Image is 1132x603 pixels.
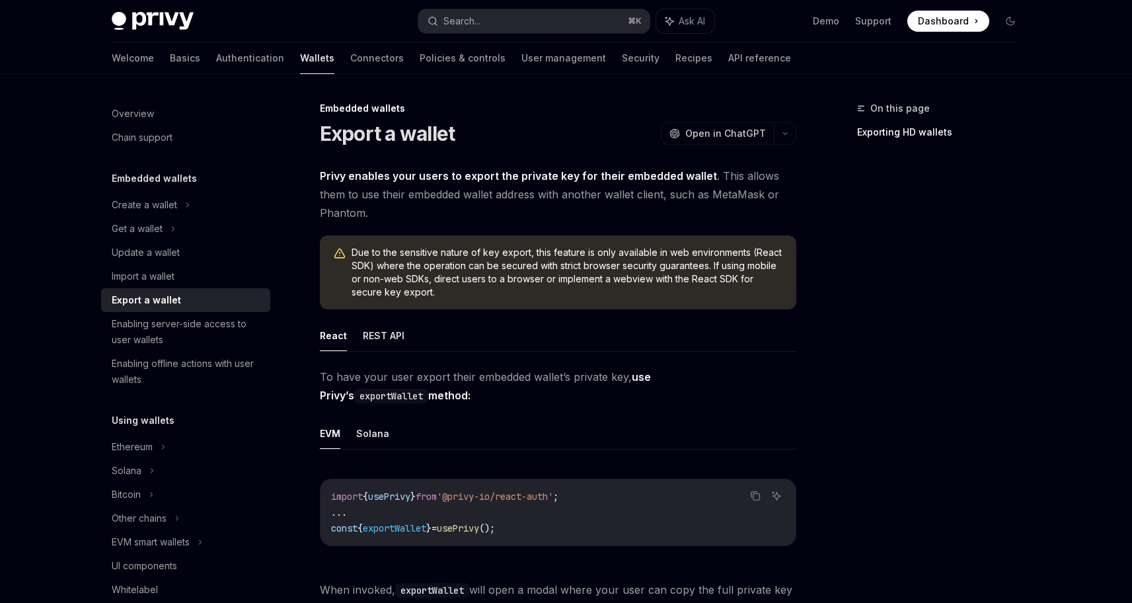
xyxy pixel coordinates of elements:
[479,522,495,534] span: ();
[112,413,174,428] h5: Using wallets
[112,197,177,213] div: Create a wallet
[101,241,270,264] a: Update a wallet
[410,491,416,502] span: }
[855,15,891,28] a: Support
[216,42,284,74] a: Authentication
[553,491,558,502] span: ;
[331,522,358,534] span: const
[101,126,270,149] a: Chain support
[101,312,270,352] a: Enabling server-side access to user wallets
[628,16,642,26] span: ⌘ K
[101,264,270,288] a: Import a wallet
[685,127,766,140] span: Open in ChatGPT
[661,122,774,145] button: Open in ChatGPT
[420,42,506,74] a: Policies & controls
[521,42,606,74] a: User management
[112,534,190,550] div: EVM smart wallets
[333,247,346,261] svg: Warning
[437,522,479,534] span: usePrivy
[170,42,200,74] a: Basics
[857,122,1032,143] a: Exporting HD wallets
[320,320,347,351] button: React
[112,221,163,237] div: Get a wallet
[112,42,154,74] a: Welcome
[907,11,989,32] a: Dashboard
[101,352,270,391] a: Enabling offline actions with user wallets
[363,522,426,534] span: exportWallet
[101,102,270,126] a: Overview
[112,439,153,455] div: Ethereum
[112,558,177,574] div: UI components
[112,510,167,526] div: Other chains
[768,487,785,504] button: Ask AI
[870,100,930,116] span: On this page
[675,42,712,74] a: Recipes
[358,522,363,534] span: {
[112,316,262,348] div: Enabling server-side access to user wallets
[101,578,270,602] a: Whitelabel
[426,522,432,534] span: }
[331,491,363,502] span: import
[418,9,650,33] button: Search...⌘K
[813,15,839,28] a: Demo
[416,491,437,502] span: from
[320,368,796,405] span: To have your user export their embedded wallet’s private key,
[112,292,181,308] div: Export a wallet
[656,9,714,33] button: Ask AI
[350,42,404,74] a: Connectors
[352,246,783,299] span: Due to the sensitive nature of key export, this feature is only available in web environments (Re...
[363,491,368,502] span: {
[101,554,270,578] a: UI components
[112,130,172,145] div: Chain support
[432,522,437,534] span: =
[437,491,553,502] span: '@privy-io/react-auth'
[918,15,969,28] span: Dashboard
[320,167,796,222] span: . This allows them to use their embedded wallet address with another wallet client, such as MetaM...
[320,418,340,449] button: EVM
[112,487,141,502] div: Bitcoin
[622,42,660,74] a: Security
[728,42,791,74] a: API reference
[101,288,270,312] a: Export a wallet
[443,13,480,29] div: Search...
[747,487,764,504] button: Copy the contents from the code block
[112,356,262,387] div: Enabling offline actions with user wallets
[300,42,334,74] a: Wallets
[363,320,404,351] button: REST API
[320,102,796,115] div: Embedded wallets
[368,491,410,502] span: usePrivy
[331,506,347,518] span: ...
[112,582,158,598] div: Whitelabel
[1000,11,1021,32] button: Toggle dark mode
[112,245,180,261] div: Update a wallet
[354,389,428,403] code: exportWallet
[112,463,141,479] div: Solana
[320,122,455,145] h1: Export a wallet
[112,106,154,122] div: Overview
[112,12,194,30] img: dark logo
[679,15,705,28] span: Ask AI
[395,583,469,598] code: exportWallet
[320,169,717,182] strong: Privy enables your users to export the private key for their embedded wallet
[112,268,174,284] div: Import a wallet
[356,418,389,449] button: Solana
[112,171,197,186] h5: Embedded wallets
